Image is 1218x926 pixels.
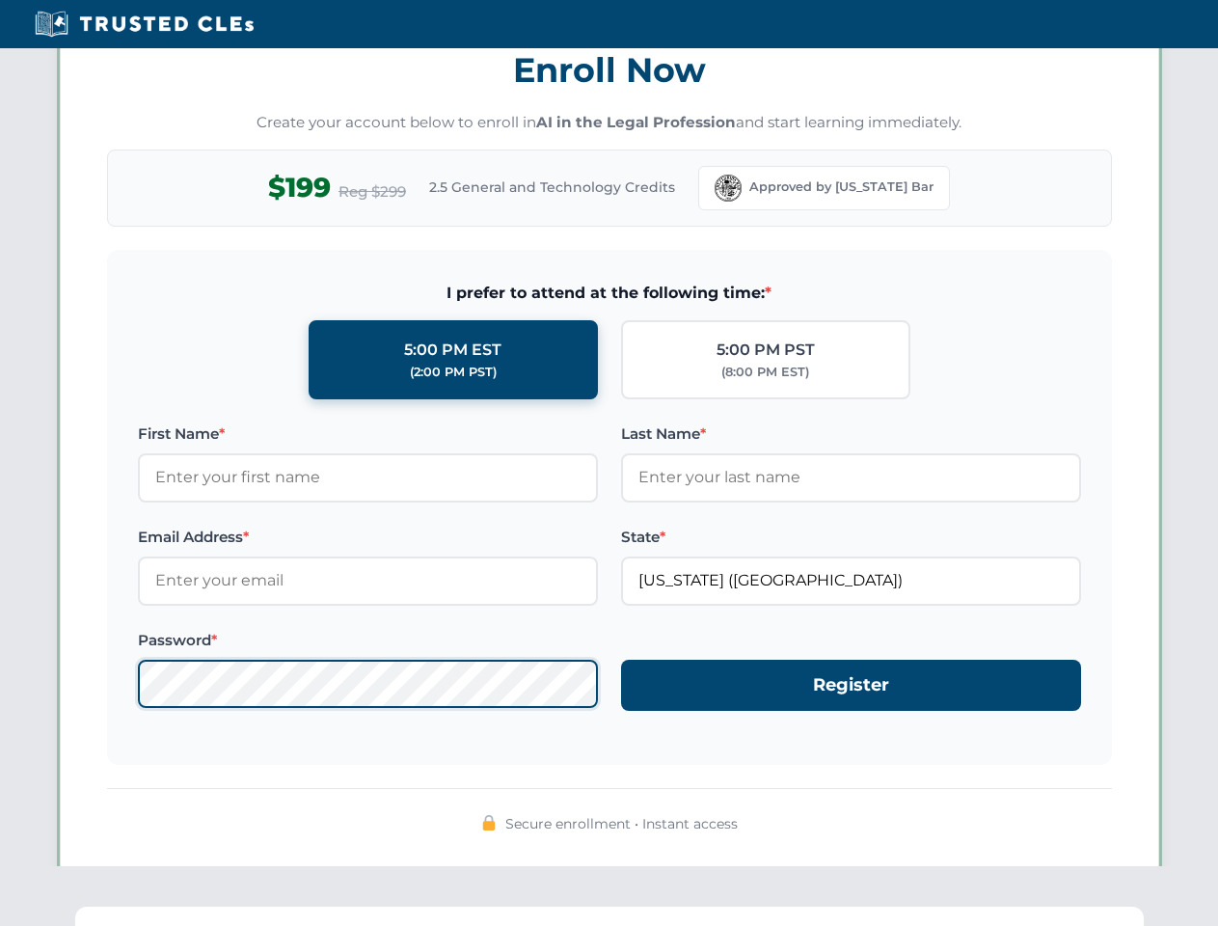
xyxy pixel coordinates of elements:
[749,177,934,197] span: Approved by [US_STATE] Bar
[138,629,598,652] label: Password
[107,112,1112,134] p: Create your account below to enroll in and start learning immediately.
[138,281,1081,306] span: I prefer to attend at the following time:
[721,363,809,382] div: (8:00 PM EST)
[481,815,497,831] img: 🔒
[29,10,259,39] img: Trusted CLEs
[268,166,331,209] span: $199
[621,453,1081,502] input: Enter your last name
[410,363,497,382] div: (2:00 PM PST)
[138,557,598,605] input: Enter your email
[717,338,815,363] div: 5:00 PM PST
[505,813,738,834] span: Secure enrollment • Instant access
[138,422,598,446] label: First Name
[621,422,1081,446] label: Last Name
[404,338,501,363] div: 5:00 PM EST
[621,660,1081,711] button: Register
[138,453,598,502] input: Enter your first name
[621,557,1081,605] input: Florida (FL)
[621,526,1081,549] label: State
[536,113,736,131] strong: AI in the Legal Profession
[338,180,406,204] span: Reg $299
[715,175,742,202] img: Florida Bar
[107,40,1112,100] h3: Enroll Now
[138,526,598,549] label: Email Address
[429,177,675,198] span: 2.5 General and Technology Credits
